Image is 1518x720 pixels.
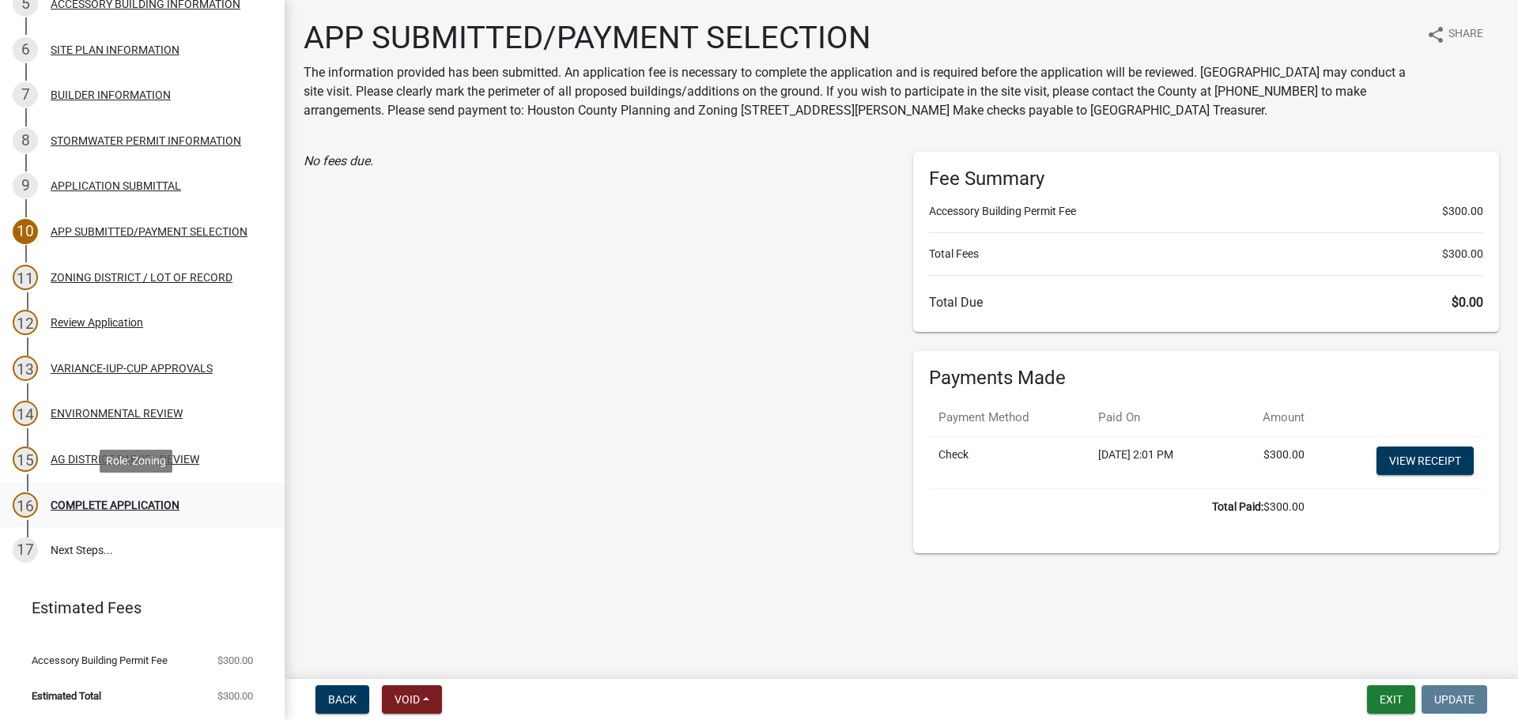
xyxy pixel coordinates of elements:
[382,685,442,714] button: Void
[51,44,179,55] div: SITE PLAN INFORMATION
[13,310,38,335] div: 12
[1376,447,1474,475] a: View receipt
[315,685,369,714] button: Back
[1434,693,1475,706] span: Update
[1448,25,1483,44] span: Share
[13,128,38,153] div: 8
[32,655,168,665] span: Accessory Building Permit Fee
[304,19,1414,57] h1: APP SUBMITTED/PAYMENT SELECTION
[100,450,172,473] div: Role: Zoning
[1422,685,1487,714] button: Update
[929,399,1089,436] th: Payment Method
[929,295,1483,310] h6: Total Due
[304,63,1414,120] p: The information provided has been submitted. An application fee is necessary to complete the appl...
[217,655,253,665] span: $300.00
[51,363,213,374] div: VARIANCE-IUP-CUP APPROVALS
[217,691,253,701] span: $300.00
[929,436,1089,488] td: Check
[51,135,241,146] div: STORMWATER PERMIT INFORMATION
[929,168,1483,190] h6: Fee Summary
[929,246,1483,262] li: Total Fees
[929,203,1483,220] li: Accessory Building Permit Fee
[51,499,179,511] div: COMPLETE APPLICATION
[1426,25,1445,44] i: share
[1452,295,1483,310] span: $0.00
[1089,399,1225,436] th: Paid On
[13,219,38,244] div: 10
[304,153,373,168] i: No fees due.
[929,488,1314,525] td: $300.00
[51,408,183,419] div: ENVIRONMENTAL REVIEW
[13,401,38,426] div: 14
[51,317,143,328] div: Review Application
[13,173,38,198] div: 9
[929,367,1483,390] h6: Payments Made
[13,356,38,381] div: 13
[51,454,199,465] div: AG DISTRICT PARCEL REVIEW
[32,691,101,701] span: Estimated Total
[1089,436,1225,488] td: [DATE] 2:01 PM
[13,537,38,563] div: 17
[1225,436,1314,488] td: $300.00
[13,265,38,290] div: 11
[328,693,357,706] span: Back
[1212,500,1263,513] b: Total Paid:
[13,82,38,107] div: 7
[51,272,232,283] div: ZONING DISTRICT / LOT OF RECORD
[13,447,38,472] div: 15
[51,226,247,237] div: APP SUBMITTED/PAYMENT SELECTION
[1442,203,1483,220] span: $300.00
[1367,685,1415,714] button: Exit
[1442,246,1483,262] span: $300.00
[51,180,181,191] div: APPLICATION SUBMITTAL
[51,89,171,100] div: BUILDER INFORMATION
[395,693,420,706] span: Void
[13,592,259,624] a: Estimated Fees
[13,492,38,518] div: 16
[13,37,38,62] div: 6
[1414,19,1496,50] button: shareShare
[1225,399,1314,436] th: Amount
